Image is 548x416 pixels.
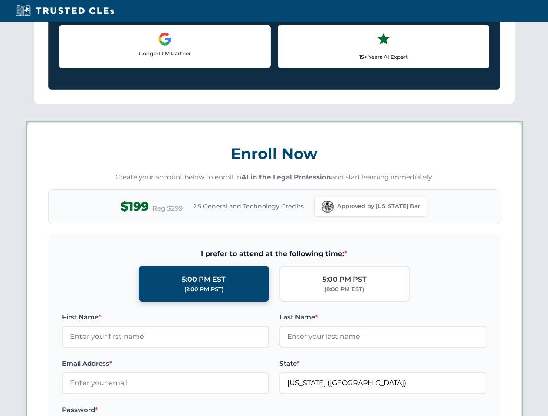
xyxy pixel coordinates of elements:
label: Password [62,405,269,415]
input: Enter your last name [279,326,486,348]
label: First Name [62,312,269,322]
div: (8:00 PM EST) [325,285,364,294]
span: Approved by [US_STATE] Bar [337,202,420,211]
img: Trusted CLEs [13,4,117,17]
span: 2.5 General and Technology Credits [193,201,304,211]
div: 5:00 PM PST [322,274,367,285]
span: $199 [121,197,149,216]
input: Enter your first name [62,326,269,348]
img: Google [158,32,172,46]
label: State [279,358,486,369]
strong: AI in the Legal Profession [241,173,331,181]
p: 15+ Years AI Expert [285,53,482,61]
p: Create your account below to enroll in and start learning immediately. [48,172,500,182]
p: Google LLM Partner [66,49,263,58]
label: Last Name [279,312,486,322]
input: Enter your email [62,372,269,394]
label: Email Address [62,358,269,369]
span: I prefer to attend at the following time: [62,248,486,260]
span: Reg $299 [152,203,183,214]
div: 5:00 PM EST [182,274,226,285]
input: Florida (FL) [279,372,486,394]
div: (2:00 PM PST) [184,285,223,294]
img: Florida Bar [322,201,334,213]
h3: Enroll Now [48,140,500,167]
